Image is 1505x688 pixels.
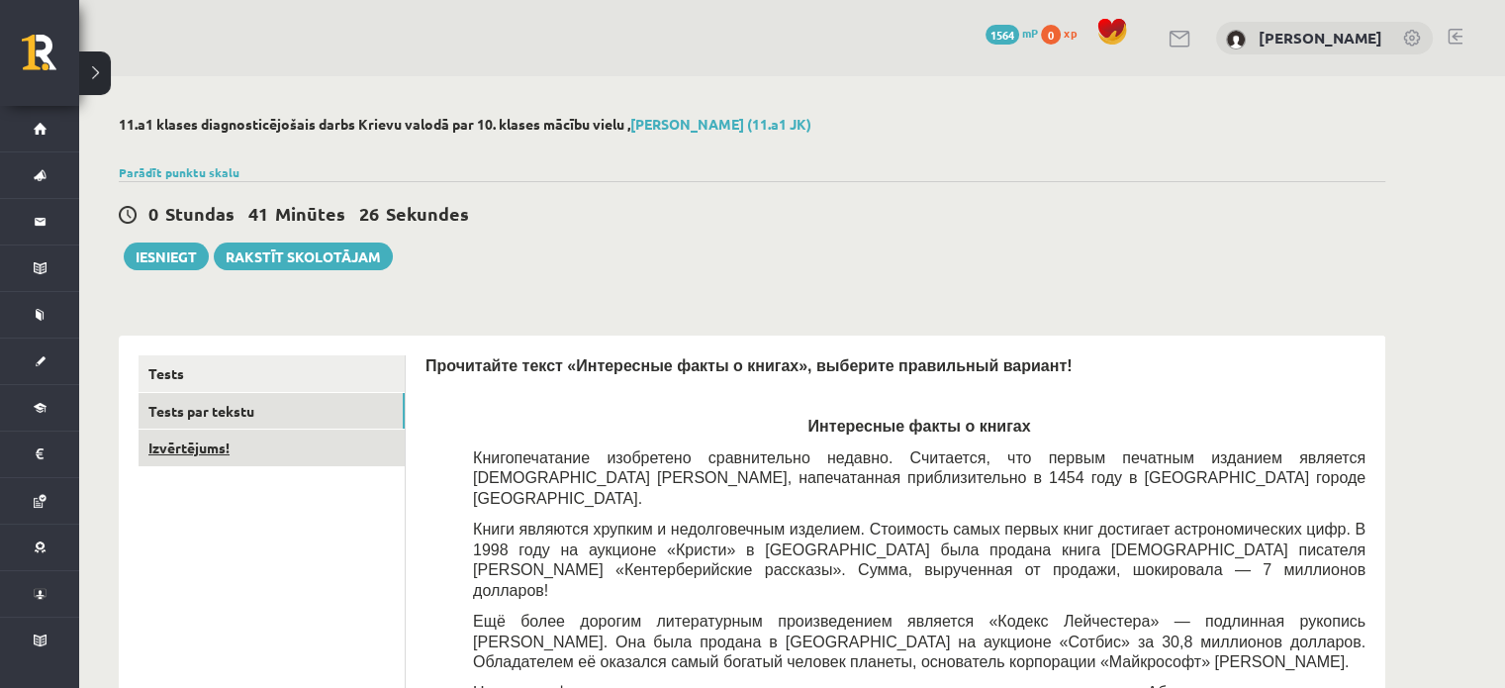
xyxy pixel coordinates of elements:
a: [PERSON_NAME] (11.a1 JK) [630,115,811,133]
img: Rēzija Blūma [1226,30,1246,49]
span: xp [1064,25,1077,41]
span: Прочитайте текст «Интересные факты о книгах», выберите правильный вариант! [425,357,1072,374]
span: 41 [248,202,268,225]
a: Rakstīt skolotājam [214,243,393,270]
span: 1564 [986,25,1019,45]
span: Ещё более дорогим литературным произведением является «Кодекс Лейчестера» — подлинная рукопись [P... [473,613,1365,670]
button: Iesniegt [124,243,209,270]
span: 0 [148,202,158,225]
h2: 11.a1 klases diagnosticējošais darbs Krievu valodā par 10. klases mācību vielu , [119,116,1385,133]
span: Sekundes [386,202,469,225]
span: 0 [1041,25,1061,45]
a: 1564 mP [986,25,1038,41]
a: Izvērtējums! [139,430,405,466]
a: 0 xp [1041,25,1086,41]
a: Rīgas 1. Tālmācības vidusskola [22,35,79,84]
a: Parādīt punktu skalu [119,164,239,180]
span: Интересные факты о книгах [808,418,1031,435]
a: Tests [139,355,405,392]
span: mP [1022,25,1038,41]
span: Книгопечатание изобретено сравнительно недавно. Считается, что первым печатным изданием является ... [473,449,1365,507]
span: Stundas [165,202,235,225]
a: [PERSON_NAME] [1259,28,1382,48]
a: Tests par tekstu [139,393,405,430]
span: Minūtes [275,202,345,225]
span: 26 [359,202,379,225]
span: Книги являются хрупким и недолговечным изделием. Стоимость самых первых книг достигает астрономич... [473,521,1365,599]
